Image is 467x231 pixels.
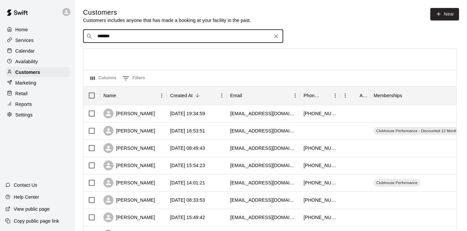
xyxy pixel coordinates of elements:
a: Calendar [5,46,70,56]
p: Customers includes anyone that has made a booking at your facility in the past. [83,17,251,24]
button: Sort [321,91,330,100]
p: Help Center [14,194,39,200]
button: Menu [157,91,167,101]
div: Age [340,86,370,105]
div: Created At [170,86,193,105]
div: +14107908185 [304,197,337,203]
p: Home [15,26,28,33]
a: Marketing [5,78,70,88]
div: 2025-08-13 15:49:42 [170,214,205,221]
button: Clear [272,32,281,41]
div: +14432771787 [304,162,337,169]
a: Services [5,35,70,45]
a: Customers [5,67,70,77]
div: +17174767527 [304,179,337,186]
button: Menu [330,91,340,101]
div: liciamolz07@gmail.com [230,197,297,203]
button: Menu [340,91,350,101]
button: Sort [193,91,202,100]
p: Settings [15,112,33,118]
div: [PERSON_NAME] [103,126,155,136]
div: 2025-08-25 14:01:21 [170,179,205,186]
div: [PERSON_NAME] [103,178,155,188]
button: Show filters [121,73,147,84]
p: Services [15,37,34,44]
div: Email [230,86,242,105]
div: [PERSON_NAME] [103,160,155,170]
div: 2025-08-25 15:54:23 [170,162,205,169]
button: Menu [217,91,227,101]
div: Phone Number [304,86,321,105]
a: Availability [5,57,70,67]
div: Memberships [374,86,402,105]
div: 2025-09-08 19:34:59 [170,110,205,117]
p: Retail [15,90,28,97]
p: Calendar [15,48,35,54]
p: Availability [15,58,38,65]
a: Reports [5,99,70,109]
p: Marketing [15,80,36,86]
div: Clubhouse Performance [374,179,420,187]
button: Sort [116,91,125,100]
div: 2025-09-04 16:53:51 [170,127,205,134]
div: dctate913@gmail.com [230,145,297,151]
div: 2025-08-17 08:33:53 [170,197,205,203]
div: john5717@aol.com [230,127,297,134]
p: View public page [14,206,50,212]
div: [PERSON_NAME] [103,212,155,222]
div: [PERSON_NAME] [103,195,155,205]
div: [PERSON_NAME] [103,143,155,153]
div: Name [100,86,167,105]
div: Search customers by name or email [83,30,283,43]
div: +17179169291 [304,145,337,151]
div: +17179911303 [304,110,337,117]
div: cndthatcher@yahoo.com [230,214,297,221]
a: Settings [5,110,70,120]
div: +17176824474 [304,214,337,221]
a: Home [5,25,70,35]
p: Contact Us [14,182,37,188]
div: Phone Number [300,86,340,105]
button: Sort [402,91,412,100]
div: stopatnothing97@gmail.com [230,162,297,169]
div: Age [360,86,367,105]
div: 2025-09-04 08:49:43 [170,145,205,151]
div: Name [103,86,116,105]
div: megan.gordon1515@yahoo.com [230,110,297,117]
button: Select columns [89,73,118,84]
h5: Customers [83,8,251,17]
div: [PERSON_NAME] [103,109,155,118]
a: Retail [5,89,70,99]
a: New [430,8,459,20]
span: Clubhouse Performance [374,180,420,185]
p: Customers [15,69,40,76]
div: Email [227,86,300,105]
button: Sort [242,91,252,100]
p: Copy public page link [14,218,59,224]
div: knaubjl@upmc.edu [230,179,297,186]
p: Reports [15,101,32,108]
div: Created At [167,86,227,105]
button: Menu [290,91,300,101]
button: Sort [350,91,360,100]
